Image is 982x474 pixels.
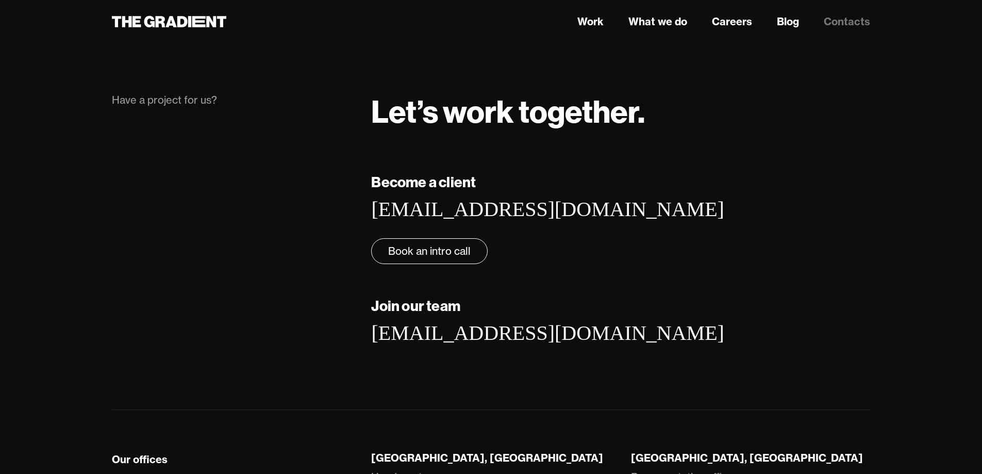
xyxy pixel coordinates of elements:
[371,198,724,221] a: [EMAIL_ADDRESS][DOMAIN_NAME]‍
[371,92,645,131] strong: Let’s work together.
[577,14,604,29] a: Work
[777,14,799,29] a: Blog
[371,297,460,315] strong: Join our team
[371,173,476,191] strong: Become a client
[631,451,863,464] strong: [GEOGRAPHIC_DATA], [GEOGRAPHIC_DATA]
[371,238,488,264] a: Book an intro call
[112,93,351,107] div: Have a project for us?
[371,451,610,465] div: [GEOGRAPHIC_DATA], [GEOGRAPHIC_DATA]
[712,14,752,29] a: Careers
[112,453,168,466] div: Our offices
[628,14,687,29] a: What we do
[371,321,724,345] a: [EMAIL_ADDRESS][DOMAIN_NAME]
[824,14,870,29] a: Contacts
